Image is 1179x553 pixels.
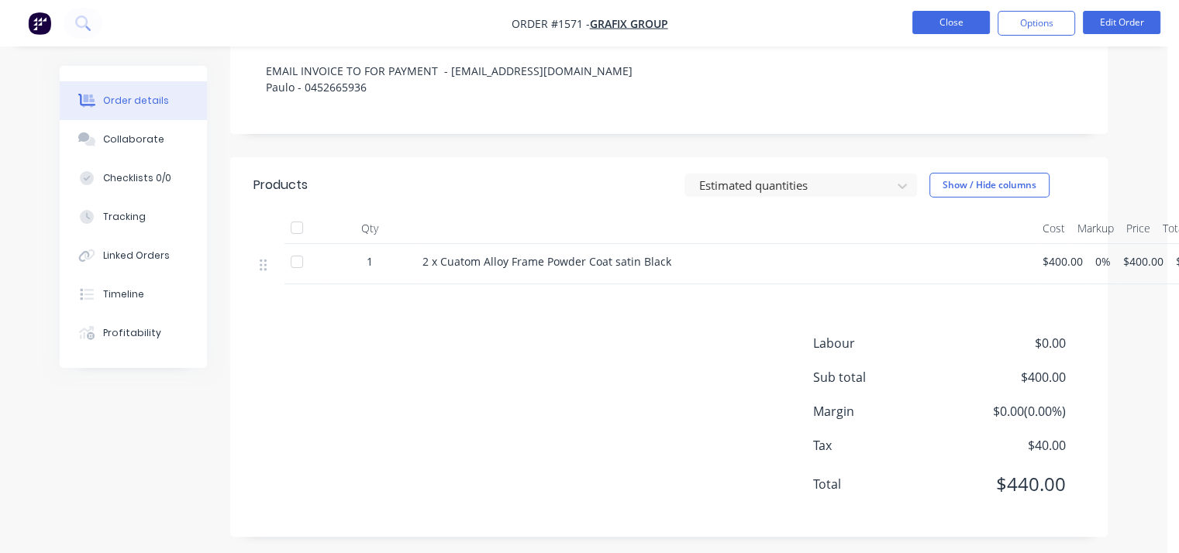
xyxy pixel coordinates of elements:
[1123,253,1163,270] span: $400.00
[60,236,207,275] button: Linked Orders
[590,16,668,31] a: Grafix Group
[813,334,951,352] span: Labour
[103,210,146,224] div: Tracking
[1083,11,1160,34] button: Edit Order
[103,171,171,185] div: Checklists 0/0
[998,11,1075,36] button: Options
[1043,253,1083,270] span: $400.00
[60,120,207,159] button: Collaborate
[103,249,170,263] div: Linked Orders
[929,173,1050,197] button: Show / Hide columns
[1095,253,1111,270] span: 0%
[912,11,990,34] button: Close
[323,213,416,244] div: Qty
[60,197,207,236] button: Tracking
[103,287,144,301] div: Timeline
[103,326,161,340] div: Profitability
[951,368,1066,386] span: $400.00
[253,47,1084,111] div: EMAIL INVOICE TO FOR PAYMENT - [EMAIL_ADDRESS][DOMAIN_NAME] Paulo - 0452665936
[103,94,169,108] div: Order details
[813,475,951,493] span: Total
[813,436,951,455] span: Tax
[103,132,164,146] div: Collaborate
[60,275,207,314] button: Timeline
[60,159,207,197] button: Checklists 0/0
[951,334,1066,352] span: $0.00
[813,402,951,421] span: Margin
[60,314,207,352] button: Profitability
[422,254,671,269] span: 2 x Cuatom Alloy Frame Powder Coat satin Black
[28,12,51,35] img: Factory
[813,368,951,386] span: Sub total
[951,436,1066,455] span: $40.00
[951,402,1066,421] span: $0.00 ( 0.00 %)
[512,16,590,31] span: Order #1571 -
[1036,213,1071,244] div: Cost
[1071,213,1120,244] div: Markup
[367,253,373,270] span: 1
[951,470,1066,498] span: $440.00
[1120,213,1157,244] div: Price
[253,176,308,194] div: Products
[60,81,207,120] button: Order details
